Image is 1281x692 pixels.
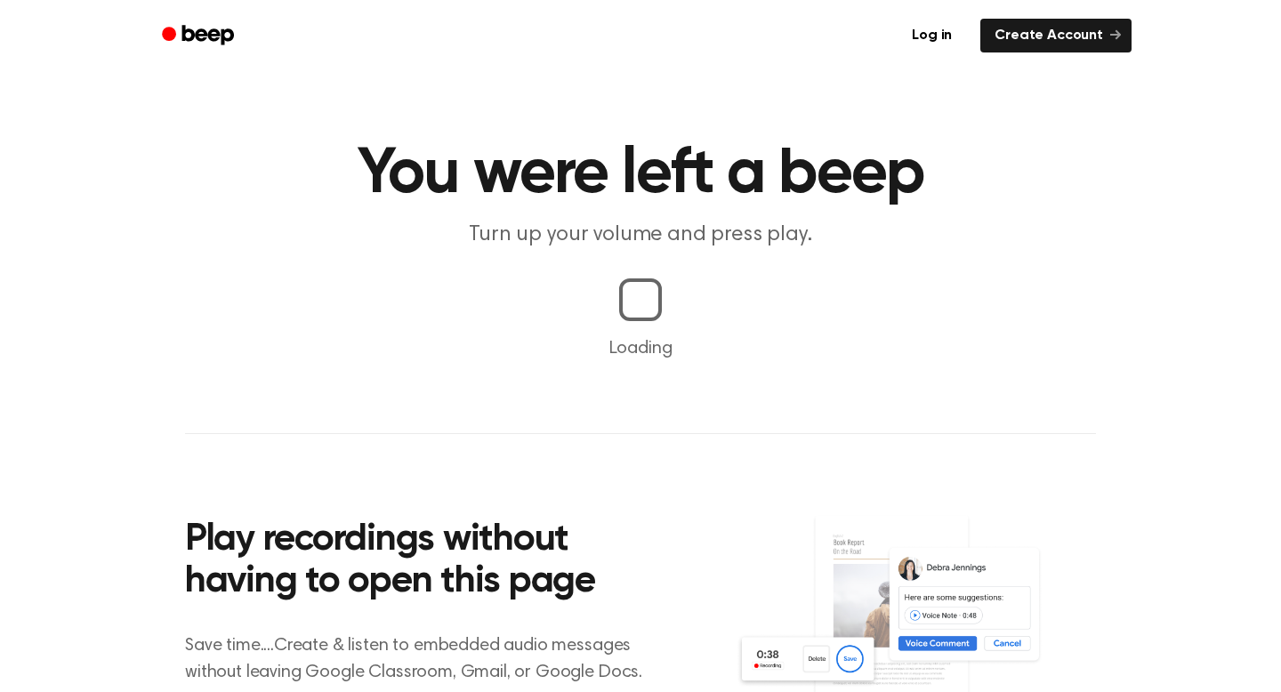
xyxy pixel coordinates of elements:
p: Save time....Create & listen to embedded audio messages without leaving Google Classroom, Gmail, ... [185,632,665,686]
a: Create Account [980,19,1132,52]
p: Loading [21,335,1260,362]
a: Beep [149,19,250,53]
p: Turn up your volume and press play. [299,221,982,250]
a: Log in [894,15,970,56]
h1: You were left a beep [185,142,1096,206]
h2: Play recordings without having to open this page [185,519,665,604]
